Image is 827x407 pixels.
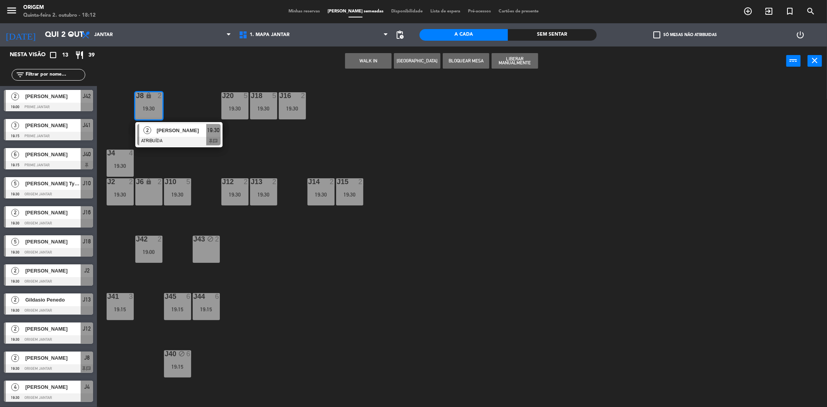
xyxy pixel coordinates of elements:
div: J2 [107,178,108,185]
i: close [810,56,820,65]
span: [PERSON_NAME] [25,209,81,217]
span: Cartões de presente [495,9,542,14]
span: J41 [83,121,91,130]
span: 2 [11,325,19,333]
div: 2 [129,178,133,185]
button: power_input [786,55,801,67]
div: 6 [215,293,219,300]
span: 2 [11,354,19,362]
i: block [207,236,214,242]
i: exit_to_app [764,7,773,16]
span: [PERSON_NAME] [25,325,81,333]
i: restaurant [75,50,84,60]
div: 19:30 [107,163,134,169]
span: pending_actions [395,30,405,40]
div: J4 [107,150,108,157]
span: 5 [11,180,19,188]
div: 19:30 [221,192,249,197]
div: J44 [193,293,194,300]
span: [PERSON_NAME] [25,238,81,246]
div: 19:30 [250,106,277,111]
div: 3 [129,293,133,300]
span: Pré-acessos [464,9,495,14]
span: J40 [83,150,91,159]
div: 2 [330,178,334,185]
span: Gildasio Penedo [25,296,81,304]
i: lock [145,92,152,99]
input: Filtrar por nome... [25,71,85,79]
div: 2 [215,236,219,243]
span: J10 [83,179,91,188]
span: Disponibilidade [387,9,426,14]
span: J4 [84,382,90,391]
div: A cada [420,29,508,41]
span: 19:30 [207,126,219,135]
span: 2 [11,267,19,275]
span: [PERSON_NAME] [25,354,81,362]
i: power_settings_new [796,30,805,40]
button: menu [6,5,17,19]
span: Lista de espera [426,9,464,14]
span: [PERSON_NAME] [25,92,81,100]
div: J41 [107,293,108,300]
div: Origem [23,4,96,12]
div: 2 [272,178,277,185]
span: Minhas reservas [285,9,324,14]
span: 2 [11,93,19,100]
span: 6 [11,151,19,159]
i: menu [6,5,17,16]
div: 19:30 [164,192,191,197]
div: 19:15 [193,307,220,312]
button: Bloquear Mesa [443,53,489,69]
i: filter_list [16,70,25,79]
span: J12 [83,324,91,333]
div: 6 [186,350,191,357]
div: Sem sentar [508,29,597,41]
span: 13 [62,51,68,60]
div: 19:30 [221,106,249,111]
div: 2 [243,178,248,185]
i: turned_in_not [785,7,794,16]
div: 19:30 [279,106,306,111]
span: check_box_outline_blank [653,31,660,38]
div: 19:00 [135,249,162,255]
i: crop_square [48,50,58,60]
div: 19:15 [107,307,134,312]
div: 19:30 [135,106,162,111]
div: 5 [243,92,248,99]
span: [PERSON_NAME] [25,121,81,129]
div: 19:15 [164,307,191,312]
div: 19:30 [107,192,134,197]
div: J20 [222,92,223,99]
div: Nesta visão [4,50,56,60]
div: 5 [186,178,191,185]
span: [PERSON_NAME] [25,267,81,275]
span: 5 [11,238,19,246]
span: [PERSON_NAME] Tymburibá [25,179,81,188]
div: 6 [186,293,191,300]
i: search [806,7,815,16]
div: 4 [129,150,133,157]
i: add_circle_outline [743,7,753,16]
div: 2 [358,178,363,185]
i: power_input [789,56,798,65]
span: [PERSON_NAME] [157,126,206,135]
span: [PERSON_NAME] [25,383,81,391]
span: J16 [83,208,91,217]
span: [PERSON_NAME] semeadas [324,9,387,14]
div: 2 [157,92,162,99]
span: 3 [11,122,19,129]
span: 1. MAPA JANTAR [250,32,290,38]
span: 2 [11,296,19,304]
button: [GEOGRAPHIC_DATA] [394,53,440,69]
div: 2 [157,178,162,185]
span: J18 [83,237,91,246]
button: close [808,55,822,67]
